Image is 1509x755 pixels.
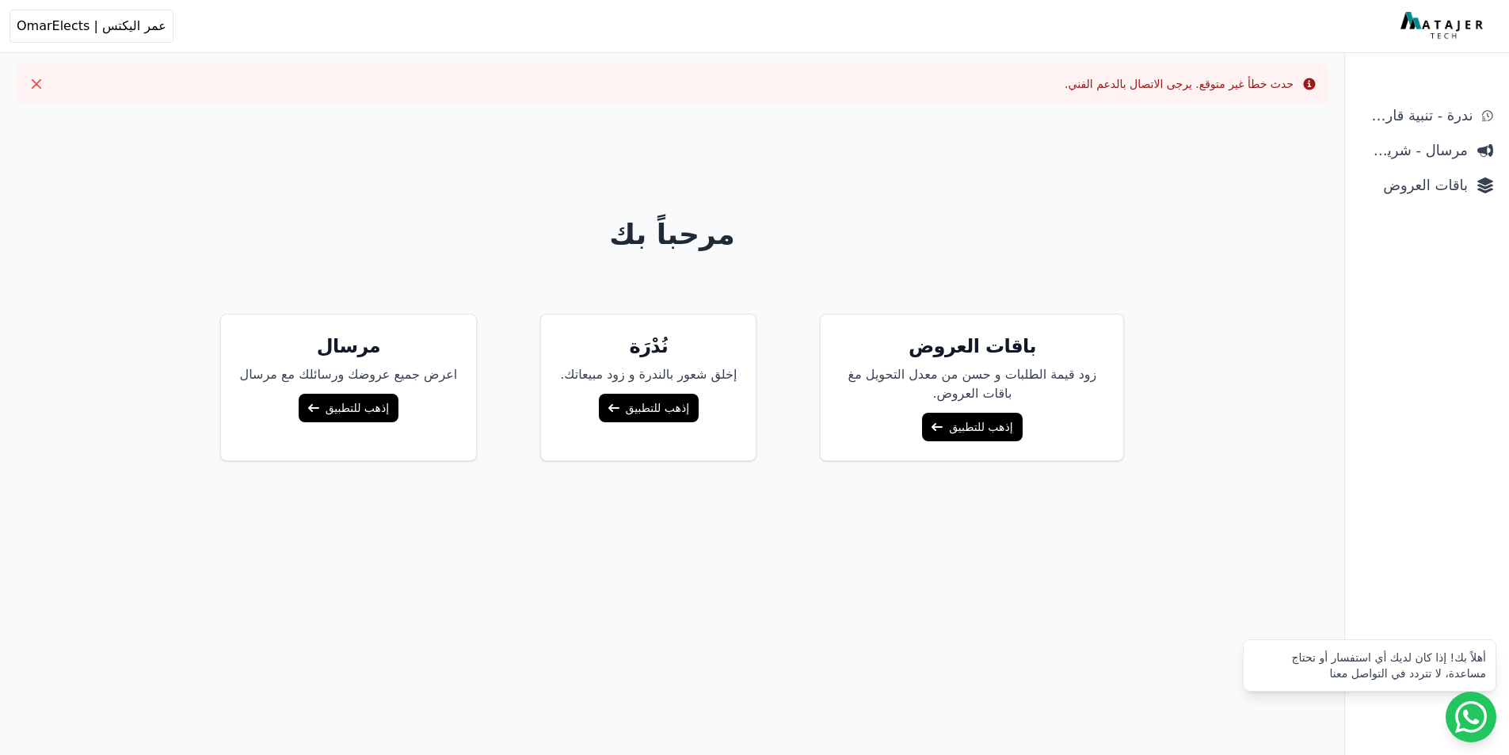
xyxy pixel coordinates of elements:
[1361,174,1468,196] span: باقات العروض
[560,334,737,359] h5: نُدْرَة
[560,365,737,384] p: إخلق شعور بالندرة و زود مبيعاتك.
[240,365,458,384] p: اعرض جميع عروضك ورسائلك مع مرسال
[64,219,1281,250] h1: مرحباً بك
[840,334,1104,359] h5: باقات العروض
[24,71,49,97] button: Close
[1253,650,1486,681] div: أهلاً بك! إذا كان لديك أي استفسار أو تحتاج مساعدة، لا تتردد في التواصل معنا
[10,10,173,43] button: عمر اليكتس | OmarElects
[1065,76,1294,92] div: حدث خطأ غير متوقع. يرجى الاتصال بالدعم الفني.
[840,365,1104,403] p: زود قيمة الطلبات و حسن من معدل التحويل مغ باقات العروض.
[1400,12,1487,40] img: MatajerTech Logo
[299,394,398,422] a: إذهب للتطبيق
[1361,105,1473,127] span: ندرة - تنبية قارب علي النفاذ
[922,413,1022,441] a: إذهب للتطبيق
[240,334,458,359] h5: مرسال
[1361,139,1468,162] span: مرسال - شريط دعاية
[599,394,699,422] a: إذهب للتطبيق
[17,17,166,36] span: عمر اليكتس | OmarElects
